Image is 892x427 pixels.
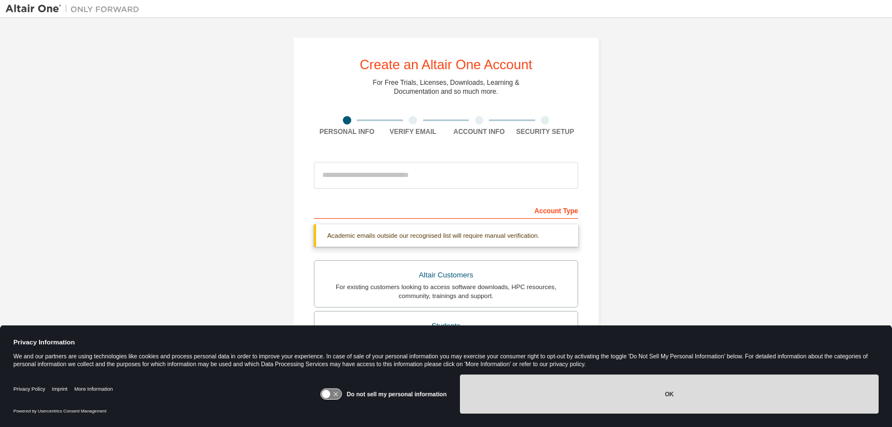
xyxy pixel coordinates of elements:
img: Altair One [6,3,145,15]
div: Altair Customers [321,267,571,283]
div: Personal Info [314,127,380,136]
div: Verify Email [380,127,447,136]
div: Account Type [314,201,578,219]
div: Academic emails outside our recognised list will require manual verification. [314,224,578,247]
div: Create an Altair One Account [360,58,532,71]
div: For Free Trials, Licenses, Downloads, Learning & Documentation and so much more. [373,78,520,96]
div: Security Setup [512,127,579,136]
div: For existing customers looking to access software downloads, HPC resources, community, trainings ... [321,282,571,300]
div: Students [321,318,571,334]
div: Account Info [446,127,512,136]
